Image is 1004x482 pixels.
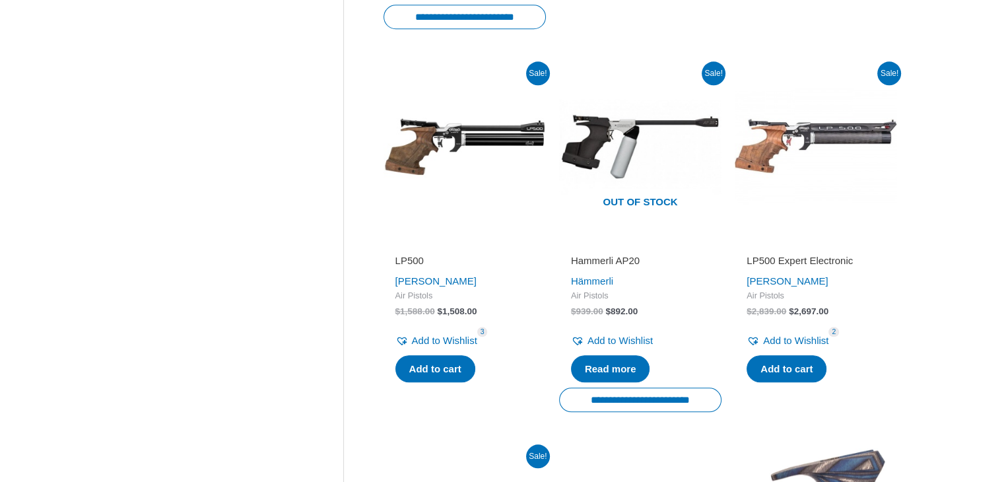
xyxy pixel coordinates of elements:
[395,275,477,287] a: [PERSON_NAME]
[395,306,435,316] bdi: 1,588.00
[747,254,885,267] h2: LP500 Expert Electronic
[571,254,710,272] a: Hammerli AP20
[763,335,828,346] span: Add to Wishlist
[395,331,477,350] a: Add to Wishlist
[526,444,550,468] span: Sale!
[571,306,576,316] span: $
[587,335,653,346] span: Add to Wishlist
[395,355,475,383] a: Add to cart: “LP500”
[747,306,752,316] span: $
[747,254,885,272] a: LP500 Expert Electronic
[571,236,710,252] iframe: Customer reviews powered by Trustpilot
[877,61,901,85] span: Sale!
[559,65,721,228] img: Hammerli AP20
[747,275,828,287] a: [PERSON_NAME]
[747,331,828,350] a: Add to Wishlist
[437,306,442,316] span: $
[477,327,488,337] span: 3
[605,306,611,316] span: $
[526,61,550,85] span: Sale!
[605,306,638,316] bdi: 892.00
[395,254,534,267] h2: LP500
[395,306,401,316] span: $
[828,327,839,337] span: 2
[412,335,477,346] span: Add to Wishlist
[571,291,710,302] span: Air Pistols
[747,306,786,316] bdi: 2,839.00
[571,331,653,350] a: Add to Wishlist
[789,306,794,316] span: $
[569,188,712,219] span: Out of stock
[395,291,534,302] span: Air Pistols
[735,65,897,228] img: LP500 Expert Electronic
[559,65,721,228] a: Out of stock
[747,236,885,252] iframe: Customer reviews powered by Trustpilot
[395,236,534,252] iframe: Customer reviews powered by Trustpilot
[571,275,613,287] a: Hämmerli
[702,61,725,85] span: Sale!
[747,291,885,302] span: Air Pistols
[571,355,650,383] a: Read more about “Hammerli AP20”
[395,254,534,272] a: LP500
[747,355,826,383] a: Add to cart: “LP500 Expert Electronic”
[384,65,546,228] img: LP500 Economy
[437,306,477,316] bdi: 1,508.00
[571,306,603,316] bdi: 939.00
[571,254,710,267] h2: Hammerli AP20
[789,306,828,316] bdi: 2,697.00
